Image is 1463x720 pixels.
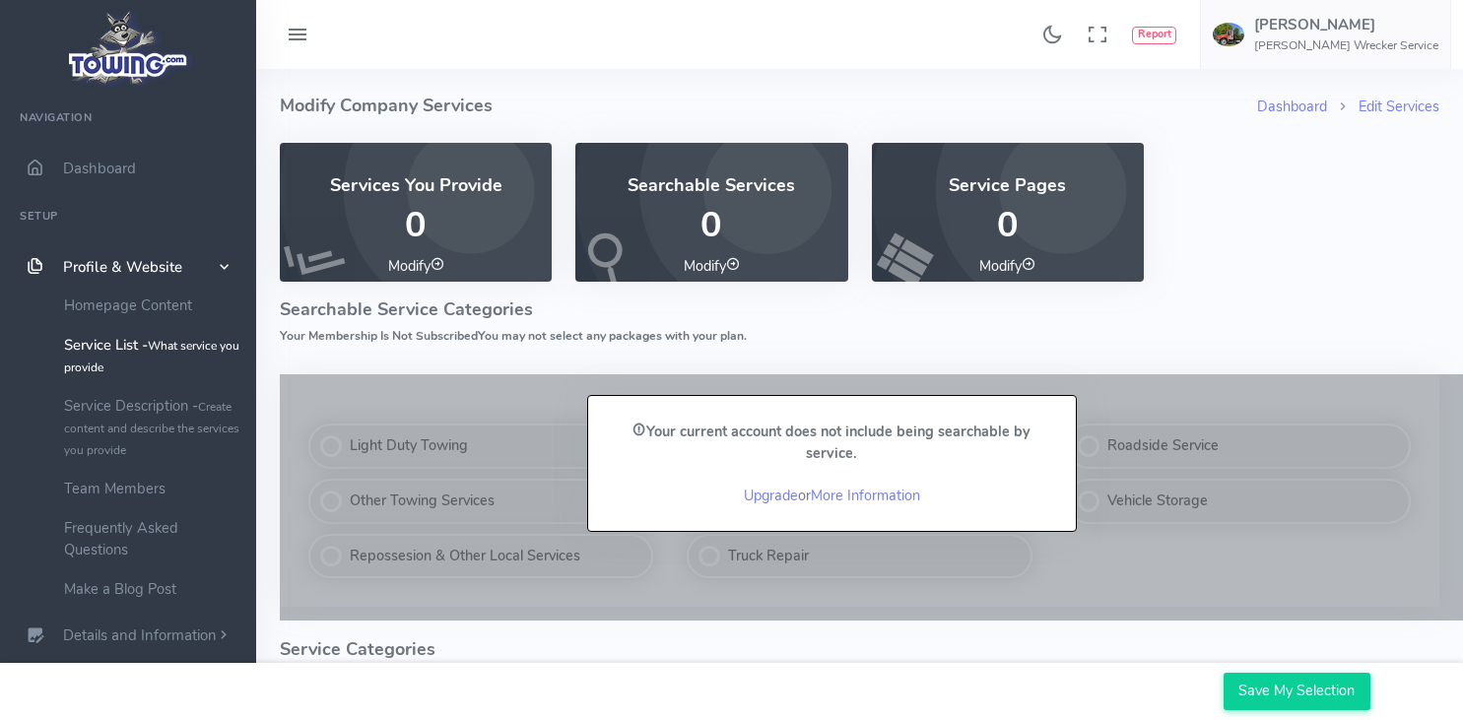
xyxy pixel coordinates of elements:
a: More Information [811,486,920,505]
a: Modify [388,256,444,276]
span: You may not select any packages with your plan. [478,328,747,344]
span: Dashboard [63,159,136,178]
h6: Your Membership Is Not Subscribed [280,330,1439,343]
p: 0 [303,206,528,245]
span: 0 [700,201,722,249]
h4: Services You Provide [303,176,528,196]
small: What service you provide [64,338,239,375]
a: Homepage Content [49,286,256,325]
a: Modify [684,256,740,276]
a: Modify [979,256,1035,276]
h4: Searchable Services [599,176,824,196]
a: Frequently Asked Questions [49,508,256,569]
span: Details and Information [63,626,217,646]
small: Create content and describe the services you provide [64,399,239,458]
a: Service List -What service you provide [49,325,256,386]
a: Make a Blog Post [49,569,256,609]
input: Save My Selection [1224,673,1370,710]
p: 0 [896,206,1120,245]
a: Service Description -Create content and describe the services you provide [49,386,256,469]
a: Team Members [49,469,256,508]
span: Profile & Website [63,257,182,277]
img: logo [62,6,195,90]
div: or [588,396,1075,530]
h5: [PERSON_NAME] [1254,17,1438,33]
a: Dashboard [1257,97,1327,116]
a: Upgrade [744,486,798,505]
h4: Service Pages [896,176,1120,196]
h4: Service Categories [280,640,1439,660]
h4: Searchable Service Categories [280,300,1439,320]
h6: [PERSON_NAME] Wrecker Service [1254,39,1438,52]
strong: Your current account does not include being searchable by service. [632,422,1031,463]
h4: Modify Company Services [280,69,1257,143]
button: Report [1132,27,1176,44]
img: user-image [1213,23,1244,46]
a: Edit Services [1359,97,1439,116]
